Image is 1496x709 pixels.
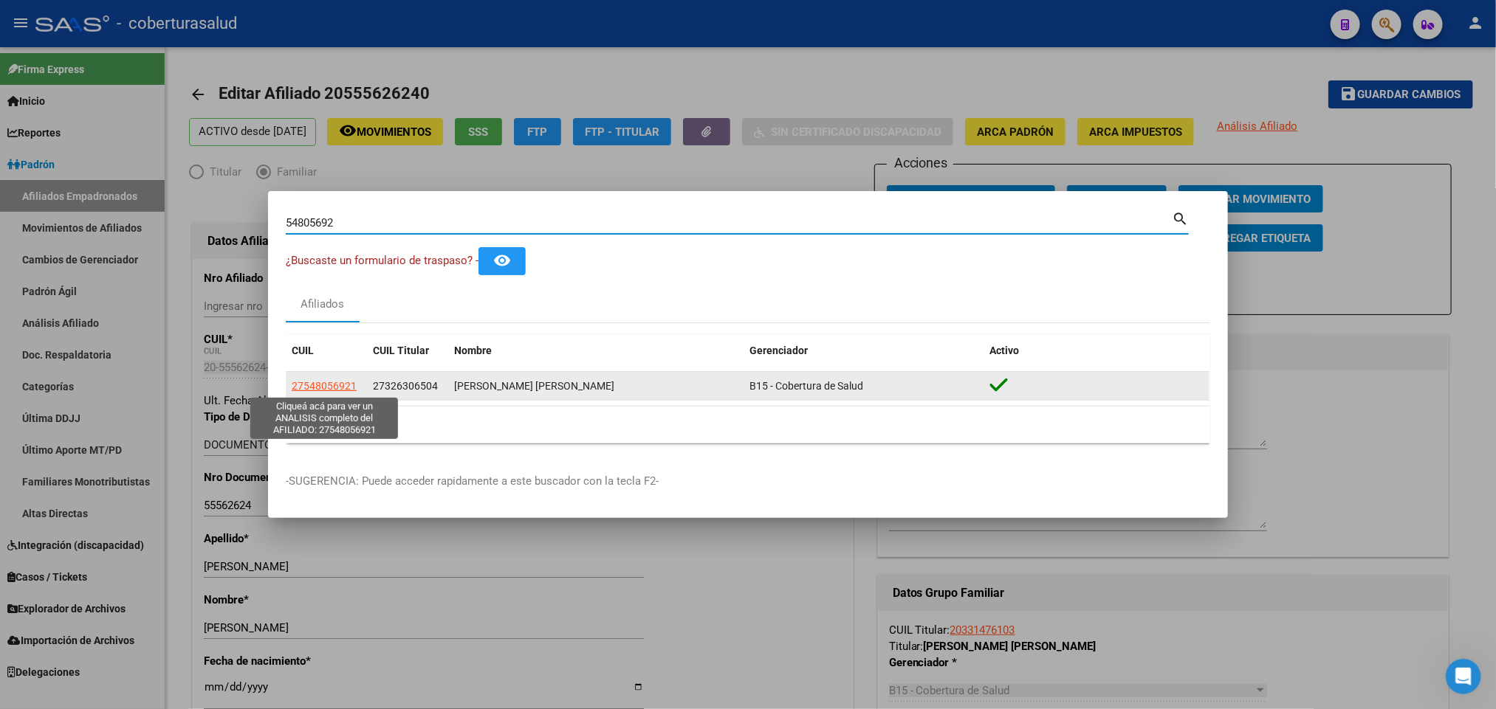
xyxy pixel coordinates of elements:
[749,380,863,392] span: B15 - Cobertura de Salud
[292,380,357,392] span: 27548056921
[367,335,448,367] datatable-header-cell: CUIL Titular
[292,345,314,356] span: CUIL
[286,473,1210,490] p: -SUGERENCIA: Puede acceder rapidamente a este buscador con la tecla F2-
[454,378,738,395] div: [PERSON_NAME] [PERSON_NAME]
[286,254,478,267] span: ¿Buscaste un formulario de traspaso? -
[448,335,744,367] datatable-header-cell: Nombre
[286,335,367,367] datatable-header-cell: CUIL
[744,335,984,367] datatable-header-cell: Gerenciador
[454,345,492,356] span: Nombre
[373,380,438,392] span: 27326306504
[493,252,511,269] mat-icon: remove_red_eye
[1172,209,1189,226] mat-icon: search
[286,407,1210,443] div: 1 total
[990,345,1020,356] span: Activo
[749,345,808,356] span: Gerenciador
[984,335,1210,367] datatable-header-cell: Activo
[301,296,345,313] div: Afiliados
[1446,659,1481,694] iframe: Intercom live chat
[373,345,429,356] span: CUIL Titular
